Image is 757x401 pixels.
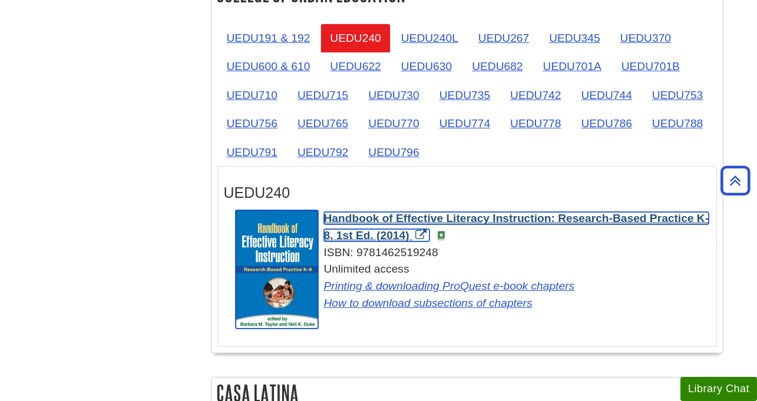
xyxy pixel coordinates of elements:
a: UEDU753 [643,81,712,110]
div: ISBN: 9781462519248 [236,244,710,261]
a: UEDU715 [288,81,358,110]
img: Cover Art [236,210,318,329]
a: UEDU701A [534,52,611,81]
a: UEDU267 [469,24,538,52]
a: UEDU240 [320,24,390,52]
a: UEDU191 & 192 [217,24,320,52]
a: Link opens in new window [324,280,575,292]
img: e-Book [437,231,446,240]
a: UEDU786 [571,109,641,138]
a: UEDU701B [612,52,689,81]
a: UEDU765 [288,109,358,138]
a: UEDU788 [643,109,712,138]
span: Handbook of Effective Literacy Instruction: Research-Based Practice K-8, 1st Ed. (2014) [324,212,709,241]
a: UEDU730 [359,81,428,110]
a: UEDU774 [430,109,500,138]
a: UEDU735 [430,81,500,110]
a: UEDU792 [288,138,358,167]
a: UEDU370 [611,24,680,52]
a: UEDU682 [462,52,532,81]
a: UEDU622 [320,52,390,81]
a: UEDU744 [571,81,641,110]
a: UEDU630 [392,52,461,81]
h3: UEDU240 [224,184,710,201]
a: UEDU742 [501,81,570,110]
a: UEDU756 [217,109,287,138]
a: UEDU796 [359,138,428,167]
a: UEDU240L [392,24,468,52]
a: UEDU710 [217,81,287,110]
a: UEDU345 [540,24,609,52]
a: Link opens in new window [324,297,533,309]
a: Link opens in new window [324,212,709,241]
div: Unlimited access [236,261,710,311]
a: UEDU770 [359,109,428,138]
a: UEDU778 [501,109,570,138]
a: UEDU600 & 610 [217,52,320,81]
a: UEDU791 [217,138,287,167]
button: Library Chat [680,377,757,401]
a: Back to Top [716,173,754,188]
